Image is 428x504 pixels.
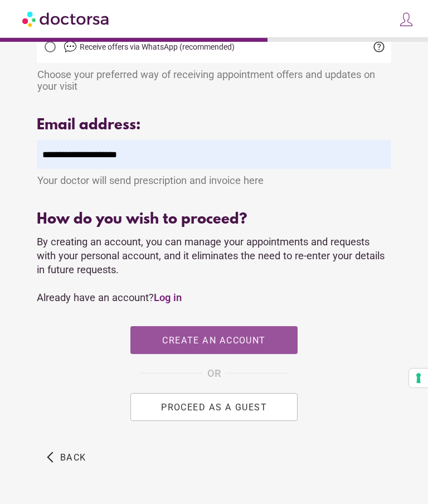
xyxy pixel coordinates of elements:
[37,236,385,303] span: By creating an account, you can manage your appointments and requests with your personal account,...
[37,63,391,92] div: Choose your preferred way of receiving appointment offers and updates on your visit
[64,40,77,54] img: chat
[37,169,391,186] div: Your doctor will send prescription and invoice here
[207,365,221,381] span: OR
[161,401,267,412] span: PROCEED AS A GUEST
[37,211,391,229] div: How do you wish to proceed?
[37,117,391,134] div: Email address:
[60,452,86,462] span: Back
[22,6,110,31] img: Doctorsa.com
[42,443,91,471] button: arrow_back_ios Back
[372,40,386,54] span: help
[130,326,298,354] button: Create an account
[409,369,428,387] button: Your consent preferences for tracking technologies
[80,42,235,51] span: Receive offers via WhatsApp (recommended)
[398,12,414,27] img: icons8-customer-100.png
[130,393,298,421] button: PROCEED AS A GUEST
[162,335,265,346] span: Create an account
[154,292,182,303] a: Log in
